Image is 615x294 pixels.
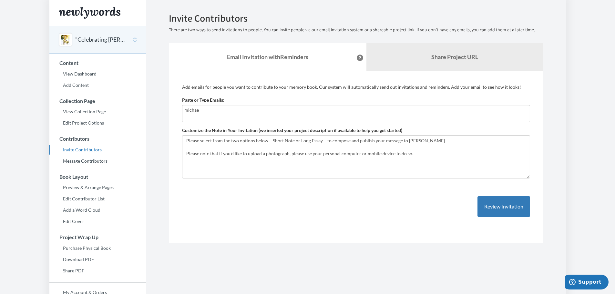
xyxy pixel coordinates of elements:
[477,196,530,217] button: Review Invitation
[169,27,543,33] p: There are two ways to send invitations to people. You can invite people via our email invitation ...
[182,97,224,103] label: Paste or Type Emails:
[49,80,146,90] a: Add Content
[49,118,146,128] a: Edit Project Options
[50,234,146,240] h3: Project Wrap Up
[59,7,120,19] img: Newlywords logo
[49,69,146,79] a: View Dashboard
[182,127,402,134] label: Customize the Note in Your Invitation (we inserted your project description if available to help ...
[49,145,146,155] a: Invite Contributors
[182,135,530,178] textarea: Please select from the two options below – Short Note or Long Essay – to compose and publish your...
[49,194,146,204] a: Edit Contributor List
[227,53,308,60] strong: Email Invitation with Reminders
[50,60,146,66] h3: Content
[50,174,146,180] h3: Book Layout
[75,35,128,44] button: "Celebrating [PERSON_NAME]"
[49,217,146,226] a: Edit Cover
[49,183,146,192] a: Preview & Arrange Pages
[50,136,146,142] h3: Contributors
[49,107,146,117] a: View Collection Page
[182,84,530,90] p: Add emails for people you want to contribute to your memory book. Our system will automatically s...
[49,205,146,215] a: Add a Word Cloud
[49,266,146,276] a: Share PDF
[50,98,146,104] h3: Collection Page
[169,13,543,24] h2: Invite Contributors
[565,275,609,291] iframe: Opens a widget where you can chat to one of our agents
[431,53,478,60] b: Share Project URL
[184,106,528,114] input: Add contributor email(s) here...
[49,243,146,253] a: Purchase Physical Book
[49,255,146,264] a: Download PDF
[49,156,146,166] a: Message Contributors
